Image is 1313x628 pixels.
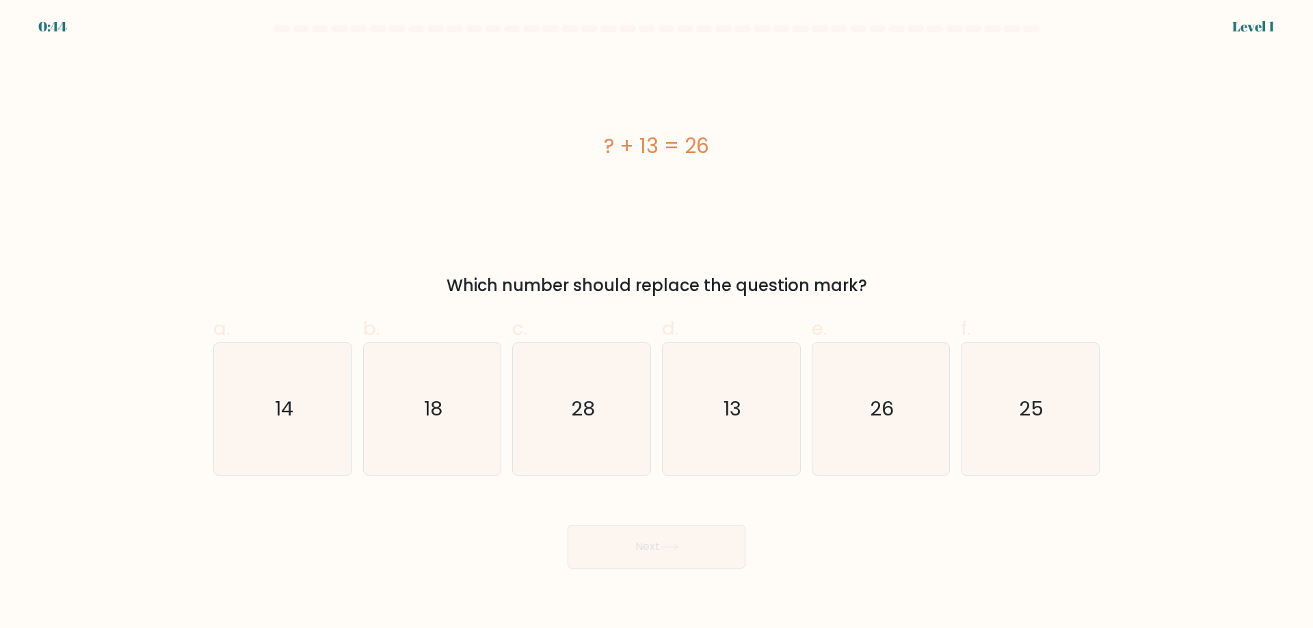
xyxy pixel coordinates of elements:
[1232,16,1275,37] div: Level 1
[961,315,970,342] span: f.
[222,273,1091,298] div: Which number should replace the question mark?
[512,315,527,342] span: c.
[662,315,678,342] span: d.
[363,315,380,342] span: b.
[38,16,67,37] div: 0:44
[870,395,894,422] text: 26
[213,131,1100,161] div: ? + 13 = 26
[571,395,595,422] text: 28
[568,525,745,569] button: Next
[724,395,741,422] text: 13
[812,315,827,342] span: e.
[424,395,442,422] text: 18
[1020,395,1044,422] text: 25
[275,395,293,422] text: 14
[213,315,230,342] span: a.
